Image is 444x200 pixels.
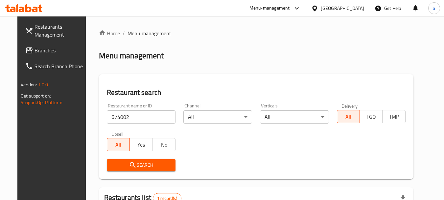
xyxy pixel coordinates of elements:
[99,50,164,61] h2: Menu management
[132,140,150,150] span: Yes
[385,112,403,122] span: TMP
[20,58,92,74] a: Search Branch Phone
[360,110,383,123] button: TGO
[341,103,358,108] label: Delivery
[128,29,171,37] span: Menu management
[21,80,37,89] span: Version:
[155,140,173,150] span: No
[111,131,124,136] label: Upsell
[38,80,48,89] span: 1.0.0
[321,5,364,12] div: [GEOGRAPHIC_DATA]
[107,159,175,171] button: Search
[21,92,51,100] span: Get support on:
[249,4,290,12] div: Menu-management
[152,138,175,151] button: No
[20,43,92,58] a: Branches
[107,110,175,124] input: Search for restaurant name or ID..
[382,110,405,123] button: TMP
[129,138,152,151] button: Yes
[21,98,62,107] a: Support.OpsPlatform
[35,23,86,39] span: Restaurants Management
[35,46,86,54] span: Branches
[99,29,120,37] a: Home
[183,110,252,124] div: All
[337,110,360,123] button: All
[99,29,413,37] nav: breadcrumb
[260,110,329,124] div: All
[20,19,92,43] a: Restaurants Management
[35,62,86,70] span: Search Branch Phone
[110,140,127,150] span: All
[362,112,380,122] span: TGO
[107,88,406,98] h2: Restaurant search
[340,112,357,122] span: All
[107,138,130,151] button: All
[123,29,125,37] li: /
[433,5,435,12] span: a
[112,161,170,169] span: Search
